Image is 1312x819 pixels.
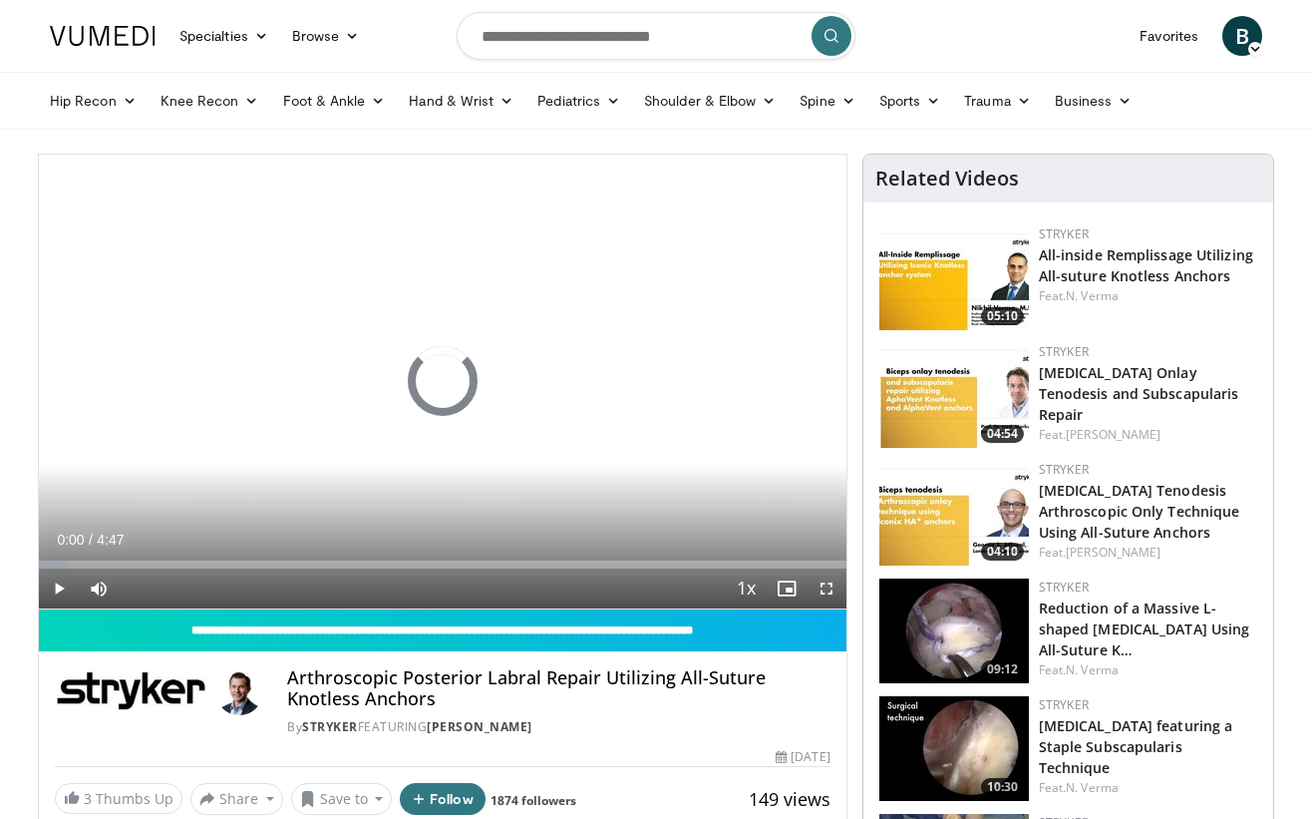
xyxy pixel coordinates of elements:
a: Hand & Wrist [397,81,525,121]
div: Feat. [1039,287,1257,305]
a: 10:30 [879,696,1029,801]
a: Pediatrics [525,81,632,121]
span: 149 views [749,787,830,811]
a: All-inside Remplissage Utilizing All-suture Knotless Anchors [1039,245,1253,285]
img: 0c4b1697-a226-48cb-bd9f-86dfa1eb168c.150x105_q85_crop-smart_upscale.jpg [879,696,1029,801]
a: Stryker [302,718,358,735]
span: 09:12 [981,660,1024,678]
a: Foot & Ankle [271,81,398,121]
img: 16e0862d-dfc8-4e5d-942e-77f3ecacd95c.150x105_q85_crop-smart_upscale.jpg [879,579,1029,683]
div: Feat. [1039,426,1257,444]
a: N. Verma [1066,779,1119,796]
a: Specialties [167,16,280,56]
button: Save to [291,783,393,815]
img: Stryker [55,667,207,715]
a: 1874 followers [491,792,576,809]
a: [MEDICAL_DATA] Onlay Tenodesis and Subscapularis Repair [1039,363,1239,424]
button: Play [39,569,79,609]
a: N. Verma [1066,661,1119,678]
a: Hip Recon [38,81,149,121]
a: Stryker [1039,461,1089,478]
a: 04:54 [879,343,1029,448]
a: Trauma [952,81,1043,121]
img: Avatar [215,667,263,715]
a: N. Verma [1066,287,1119,304]
a: 3 Thumbs Up [55,783,182,814]
button: Mute [79,569,119,609]
button: Playback Rate [727,569,767,609]
button: Share [190,783,283,815]
div: Feat. [1039,544,1257,562]
span: 04:54 [981,425,1024,443]
a: Business [1043,81,1145,121]
div: Feat. [1039,661,1257,679]
a: Stryker [1039,696,1089,713]
a: Stryker [1039,225,1089,242]
span: 10:30 [981,778,1024,796]
a: Reduction of a Massive L-shaped [MEDICAL_DATA] Using All-Suture K… [1039,599,1250,659]
a: [MEDICAL_DATA] Tenodesis Arthroscopic Only Technique Using All-Suture Anchors [1039,481,1240,542]
span: 3 [84,789,92,808]
img: dd3c9599-9b8f-4523-a967-19256dd67964.150x105_q85_crop-smart_upscale.jpg [879,461,1029,566]
a: Stryker [1039,343,1089,360]
div: By FEATURING [287,718,829,736]
h4: Arthroscopic Posterior Labral Repair Utilizing All-Suture Knotless Anchors [287,667,829,710]
img: 0dbaa052-54c8-49be-8279-c70a6c51c0f9.150x105_q85_crop-smart_upscale.jpg [879,225,1029,330]
a: Spine [788,81,866,121]
div: Feat. [1039,779,1257,797]
input: Search topics, interventions [457,12,855,60]
a: 05:10 [879,225,1029,330]
span: 05:10 [981,307,1024,325]
a: Knee Recon [149,81,271,121]
img: VuMedi Logo [50,26,156,46]
a: Favorites [1128,16,1210,56]
a: 09:12 [879,579,1029,683]
video-js: Video Player [39,155,846,610]
div: Progress Bar [39,561,846,569]
a: [PERSON_NAME] [1066,426,1160,443]
div: [DATE] [776,748,829,766]
span: / [89,532,93,548]
span: 0:00 [57,532,84,548]
button: Follow [400,783,486,815]
a: Stryker [1039,579,1089,596]
a: 04:10 [879,461,1029,566]
button: Enable picture-in-picture mode [767,569,807,609]
span: 4:47 [97,532,124,548]
button: Fullscreen [807,569,846,609]
a: B [1222,16,1262,56]
img: f0e53f01-d5db-4f12-81ed-ecc49cba6117.150x105_q85_crop-smart_upscale.jpg [879,343,1029,448]
a: [MEDICAL_DATA] featuring a Staple Subscapularis Technique [1039,716,1233,777]
h4: Related Videos [875,167,1019,191]
a: [PERSON_NAME] [1066,544,1160,561]
a: [PERSON_NAME] [427,718,532,735]
a: Sports [867,81,953,121]
a: Shoulder & Elbow [632,81,788,121]
a: Browse [280,16,372,56]
span: 04:10 [981,543,1024,561]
